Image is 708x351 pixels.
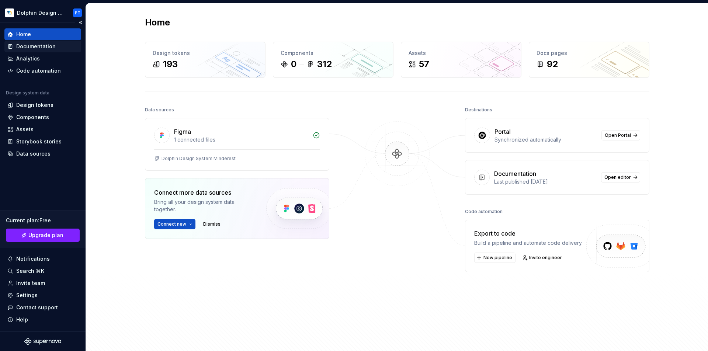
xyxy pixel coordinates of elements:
[474,253,516,263] button: New pipeline
[483,255,512,261] span: New pipeline
[605,132,631,138] span: Open Portal
[4,289,81,301] a: Settings
[4,265,81,277] button: Search ⌘K
[4,302,81,313] button: Contact support
[4,314,81,326] button: Help
[145,17,170,28] h2: Home
[5,8,14,17] img: d2ecb461-6a4b-4bd5-a5e7-8e16164cca3e.png
[4,148,81,160] a: Data sources
[163,58,178,70] div: 193
[4,111,81,123] a: Components
[16,138,62,145] div: Storybook stories
[604,174,631,180] span: Open editor
[401,42,521,78] a: Assets57
[75,10,80,16] div: PT
[317,58,332,70] div: 312
[162,156,236,161] div: Dolphin Design System Minderest
[16,126,34,133] div: Assets
[16,255,50,263] div: Notifications
[4,41,81,52] a: Documentation
[4,28,81,40] a: Home
[529,42,649,78] a: Docs pages92
[465,105,492,115] div: Destinations
[494,127,511,136] div: Portal
[16,150,51,157] div: Data sources
[16,267,44,275] div: Search ⌘K
[6,217,80,224] div: Current plan : Free
[17,9,64,17] div: Dolphin Design System
[601,130,640,140] a: Open Portal
[174,127,191,136] div: Figma
[6,229,80,242] a: Upgrade plan
[1,5,84,21] button: Dolphin Design SystemPT
[465,206,503,217] div: Code automation
[494,136,597,143] div: Synchronized automatically
[16,55,40,62] div: Analytics
[409,49,514,57] div: Assets
[601,172,640,183] a: Open editor
[75,17,86,28] button: Collapse sidebar
[203,221,221,227] span: Dismiss
[474,239,583,247] div: Build a pipeline and automate code delivery.
[16,292,38,299] div: Settings
[4,124,81,135] a: Assets
[547,58,558,70] div: 92
[520,253,565,263] a: Invite engineer
[474,229,583,238] div: Export to code
[145,118,329,171] a: Figma1 connected filesDolphin Design System Minderest
[4,99,81,111] a: Design tokens
[153,49,258,57] div: Design tokens
[16,31,31,38] div: Home
[16,114,49,121] div: Components
[281,49,386,57] div: Components
[145,42,265,78] a: Design tokens193
[291,58,296,70] div: 0
[16,279,45,287] div: Invite team
[4,277,81,289] a: Invite team
[16,304,58,311] div: Contact support
[419,58,429,70] div: 57
[154,219,195,229] button: Connect new
[154,198,254,213] div: Bring all your design system data together.
[154,188,254,197] div: Connect more data sources
[4,53,81,65] a: Analytics
[157,221,186,227] span: Connect new
[4,65,81,77] a: Code automation
[174,136,308,143] div: 1 connected files
[4,136,81,147] a: Storybook stories
[16,316,28,323] div: Help
[16,67,61,74] div: Code automation
[494,169,536,178] div: Documentation
[16,43,56,50] div: Documentation
[529,255,562,261] span: Invite engineer
[537,49,642,57] div: Docs pages
[273,42,393,78] a: Components0312
[145,105,174,115] div: Data sources
[6,90,49,96] div: Design system data
[494,178,597,185] div: Last published [DATE]
[200,219,224,229] button: Dismiss
[24,338,61,345] svg: Supernova Logo
[4,253,81,265] button: Notifications
[28,232,63,239] span: Upgrade plan
[16,101,53,109] div: Design tokens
